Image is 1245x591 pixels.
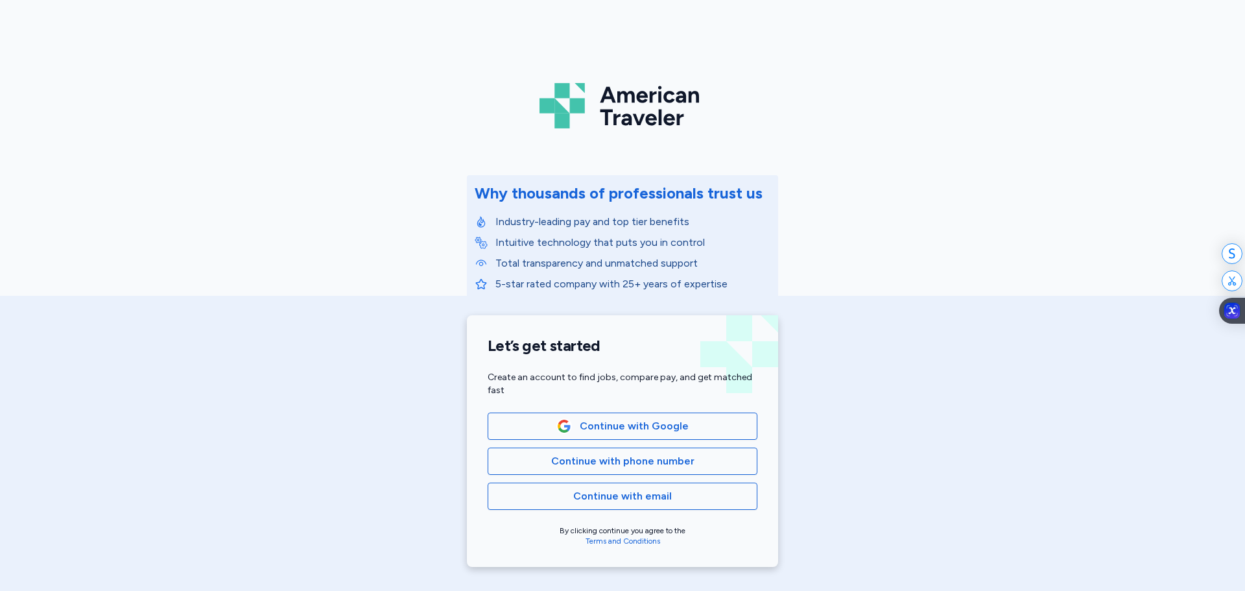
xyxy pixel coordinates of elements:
p: Industry-leading pay and top tier benefits [495,214,770,230]
p: 5-star rated company with 25+ years of expertise [495,276,770,292]
a: Terms and Conditions [586,537,660,546]
img: Google Logo [557,419,571,433]
div: Why thousands of professionals trust us [475,183,763,204]
span: Continue with phone number [551,453,694,469]
div: By clicking continue you agree to the [488,525,757,546]
p: Total transparency and unmatched support [495,256,770,271]
span: Continue with email [573,488,672,504]
button: Continue with phone number [488,448,757,475]
button: Continue with email [488,483,757,510]
img: Logo [539,78,705,134]
h1: Let’s get started [488,336,757,356]
div: Create an account to find jobs, compare pay, and get matched fast [488,371,757,397]
span: Continue with Google [580,418,689,434]
p: Intuitive technology that puts you in control [495,235,770,250]
button: Google LogoContinue with Google [488,413,757,440]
